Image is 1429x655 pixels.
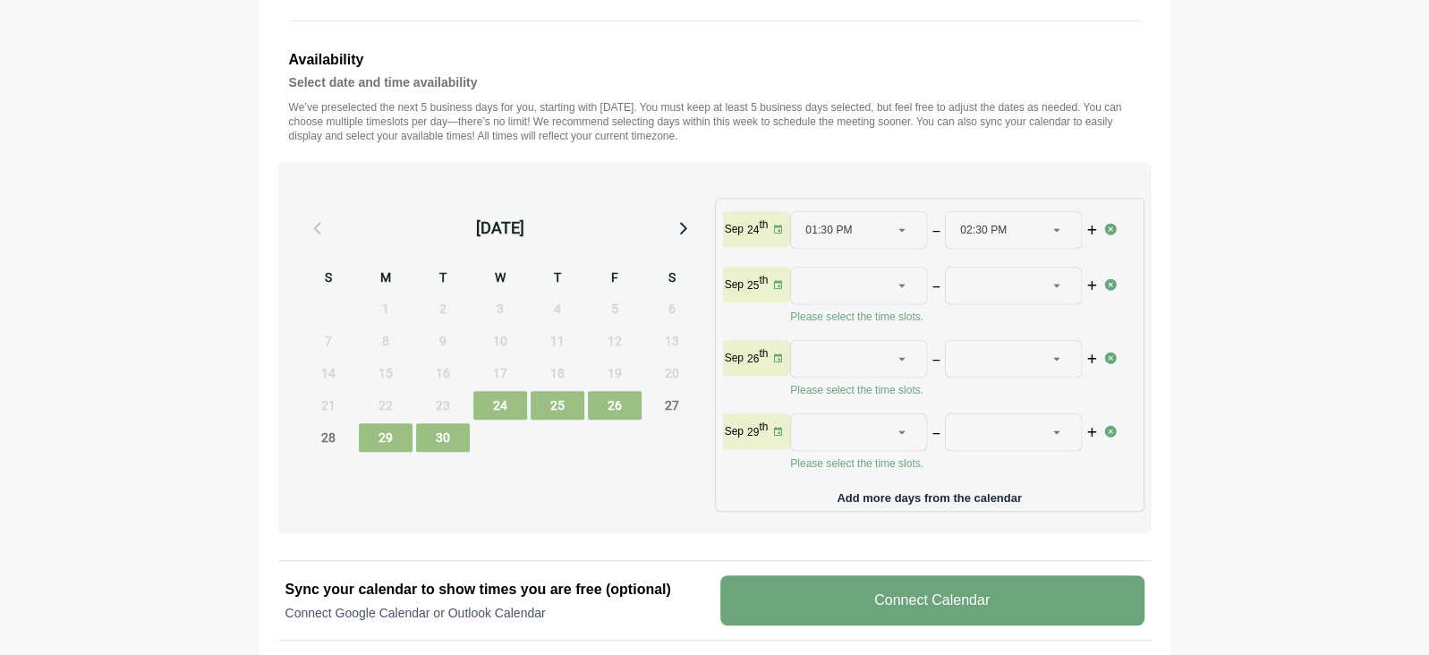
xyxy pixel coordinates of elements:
[531,359,584,387] span: Thursday, September 18, 2025
[359,268,413,291] div: M
[302,359,355,387] span: Sunday, September 14, 2025
[302,327,355,355] span: Sunday, September 7, 2025
[725,222,744,236] p: Sep
[473,294,527,323] span: Wednesday, September 3, 2025
[645,268,699,291] div: S
[416,294,470,323] span: Tuesday, September 2, 2025
[588,327,642,355] span: Friday, September 12, 2025
[285,579,710,600] h2: Sync your calendar to show times you are free (optional)
[725,351,744,365] p: Sep
[359,423,413,452] span: Monday, September 29, 2025
[720,575,1144,625] v-button: Connect Calendar
[588,359,642,387] span: Friday, September 19, 2025
[416,268,470,291] div: T
[416,423,470,452] span: Tuesday, September 30, 2025
[416,391,470,420] span: Tuesday, September 23, 2025
[531,391,584,420] span: Thursday, September 25, 2025
[723,485,1136,504] p: Add more days from the calendar
[588,391,642,420] span: Friday, September 26, 2025
[645,327,699,355] span: Saturday, September 13, 2025
[416,327,470,355] span: Tuesday, September 9, 2025
[473,268,527,291] div: W
[725,277,744,292] p: Sep
[302,268,355,291] div: S
[473,391,527,420] span: Wednesday, September 24, 2025
[473,327,527,355] span: Wednesday, September 10, 2025
[645,359,699,387] span: Saturday, September 20, 2025
[359,327,413,355] span: Monday, September 8, 2025
[790,310,1103,324] p: Please select the time slots.
[588,268,642,291] div: F
[790,456,1103,471] p: Please select the time slots.
[416,359,470,387] span: Tuesday, September 16, 2025
[645,294,699,323] span: Saturday, September 6, 2025
[531,327,584,355] span: Thursday, September 11, 2025
[302,423,355,452] span: Sunday, September 28, 2025
[747,426,759,438] strong: 29
[588,294,642,323] span: Friday, September 5, 2025
[645,391,699,420] span: Saturday, September 27, 2025
[289,48,1141,72] h3: Availability
[289,72,1141,93] h4: Select date and time availability
[759,421,768,433] sup: th
[359,294,413,323] span: Monday, September 1, 2025
[960,212,1007,248] span: 02:30 PM
[725,424,744,438] p: Sep
[747,279,759,292] strong: 25
[759,347,768,360] sup: th
[359,359,413,387] span: Monday, September 15, 2025
[476,216,524,241] div: [DATE]
[531,268,584,291] div: T
[531,294,584,323] span: Thursday, September 4, 2025
[805,212,852,248] span: 01:30 PM
[289,100,1141,143] p: We’ve preselected the next 5 business days for you, starting with [DATE]. You must keep at least ...
[747,353,759,365] strong: 26
[747,224,759,236] strong: 24
[759,218,768,231] sup: th
[285,604,710,622] p: Connect Google Calendar or Outlook Calendar
[302,391,355,420] span: Sunday, September 21, 2025
[790,383,1103,397] p: Please select the time slots.
[759,274,768,286] sup: th
[359,391,413,420] span: Monday, September 22, 2025
[473,359,527,387] span: Wednesday, September 17, 2025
